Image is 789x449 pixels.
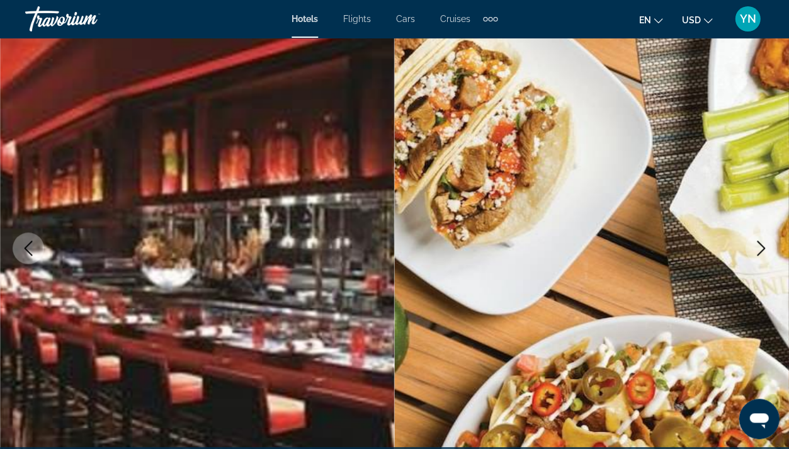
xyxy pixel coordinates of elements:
[639,11,662,29] button: Change language
[731,6,764,32] button: User Menu
[13,232,44,264] button: Previous image
[745,232,776,264] button: Next image
[396,14,415,24] a: Cars
[681,15,700,25] span: USD
[440,14,470,24] a: Cruises
[739,399,779,439] iframe: Button to launch messaging window
[681,11,712,29] button: Change currency
[739,13,756,25] span: YN
[639,15,650,25] span: en
[25,3,151,35] a: Travorium
[483,9,497,29] button: Extra navigation items
[292,14,318,24] a: Hotels
[343,14,371,24] a: Flights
